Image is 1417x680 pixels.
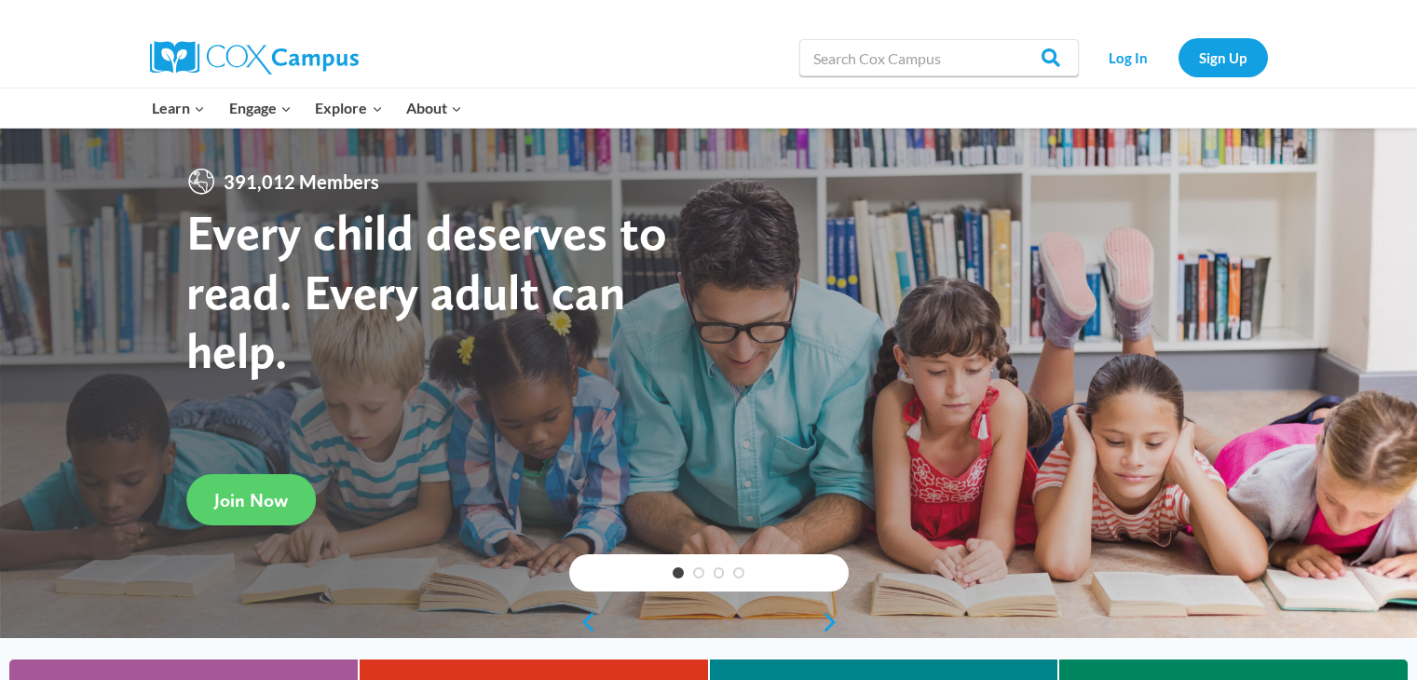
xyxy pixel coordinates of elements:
[214,489,288,511] span: Join Now
[315,96,382,120] span: Explore
[714,567,725,578] a: 3
[569,611,597,633] a: previous
[229,96,292,120] span: Engage
[186,202,667,380] strong: Every child deserves to read. Every adult can help.
[152,96,205,120] span: Learn
[693,567,704,578] a: 2
[569,604,849,641] div: content slider buttons
[186,474,316,525] a: Join Now
[406,96,462,120] span: About
[799,39,1079,76] input: Search Cox Campus
[821,611,849,633] a: next
[733,567,744,578] a: 4
[216,167,387,197] span: 391,012 Members
[150,41,359,75] img: Cox Campus
[1088,38,1268,76] nav: Secondary Navigation
[1179,38,1268,76] a: Sign Up
[673,567,684,578] a: 1
[1088,38,1169,76] a: Log In
[141,88,474,128] nav: Primary Navigation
